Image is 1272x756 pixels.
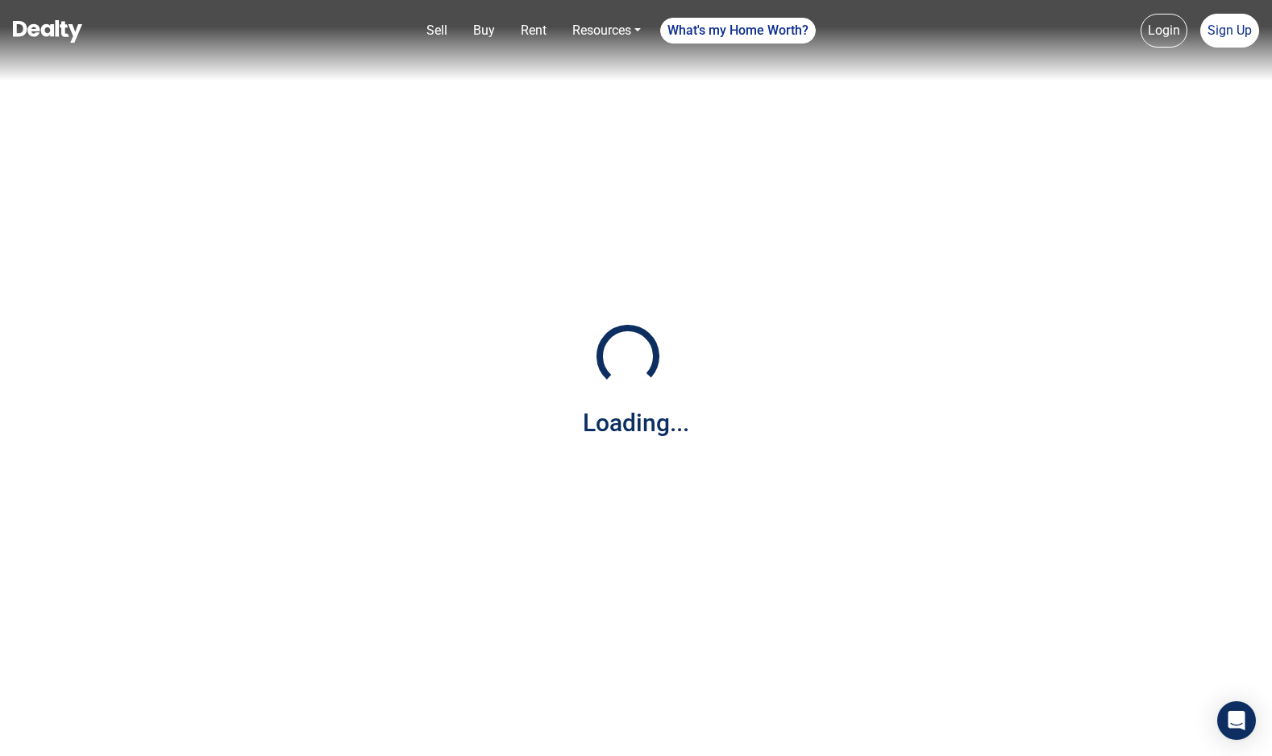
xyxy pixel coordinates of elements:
[1200,14,1259,48] a: Sign Up
[467,15,501,47] a: Buy
[13,20,82,43] img: Dealty - Buy, Sell & Rent Homes
[1217,701,1256,740] div: Open Intercom Messenger
[588,316,668,397] img: Loading
[1141,14,1187,48] a: Login
[8,708,56,756] iframe: BigID CMP Widget
[660,18,816,44] a: What's my Home Worth?
[583,405,689,441] div: Loading...
[566,15,647,47] a: Resources
[420,15,454,47] a: Sell
[514,15,553,47] a: Rent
